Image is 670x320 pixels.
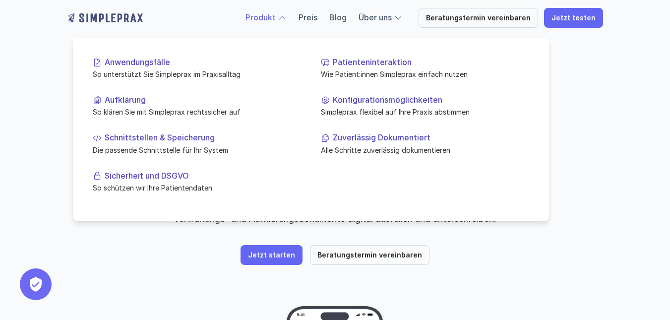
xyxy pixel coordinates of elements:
p: Alle Schritte zuverlässig dokumentieren [321,144,529,155]
a: Beratungstermin vereinbaren [419,8,538,28]
p: Konfigurationsmöglichkeiten [333,95,529,105]
a: Jetzt starten [241,245,303,265]
p: Simpleprax flexibel auf Ihre Praxis abstimmen [321,107,529,117]
p: Die passende Schnittstelle für Ihr System [93,144,301,155]
a: Produkt [245,12,276,22]
a: Jetzt testen [544,8,603,28]
a: Preis [299,12,317,22]
a: Schnittstellen & SpeicherungDie passende Schnittstelle für Ihr System [85,125,309,163]
p: Beratungstermin vereinbaren [426,14,531,22]
p: Wie Patient:innen Simpleprax einfach nutzen [321,69,529,79]
a: Blog [329,12,347,22]
a: Zuverlässig DokumentiertAlle Schritte zuverlässig dokumentieren [313,125,537,163]
p: Beratungstermin vereinbaren [317,251,422,259]
p: Aufklärung [105,95,301,105]
p: Patienteninteraktion [333,58,529,67]
a: Sicherheit und DSGVOSo schützen wir Ihre Patientendaten [85,163,309,200]
a: Über uns [359,12,392,22]
p: So schützen wir Ihre Patientendaten [93,183,301,193]
p: Anwendungsfälle [105,58,301,67]
p: So unterstützt Sie Simpleprax im Praxisalltag [93,69,301,79]
a: AnwendungsfälleSo unterstützt Sie Simpleprax im Praxisalltag [85,50,309,87]
a: KonfigurationsmöglichkeitenSimpleprax flexibel auf Ihre Praxis abstimmen [313,87,537,125]
a: Beratungstermin vereinbaren [310,245,429,265]
a: AufklärungSo klären Sie mit Simpleprax rechtssicher auf [85,87,309,125]
a: PatienteninteraktionWie Patient:innen Simpleprax einfach nutzen [313,50,537,87]
p: Sicherheit und DSGVO [105,171,301,180]
p: Jetzt starten [248,251,295,259]
p: So klären Sie mit Simpleprax rechtssicher auf [93,107,301,117]
p: Zuverlässig Dokumentiert [333,133,529,142]
p: Schnittstellen & Speicherung [105,133,301,142]
p: Jetzt testen [551,14,596,22]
